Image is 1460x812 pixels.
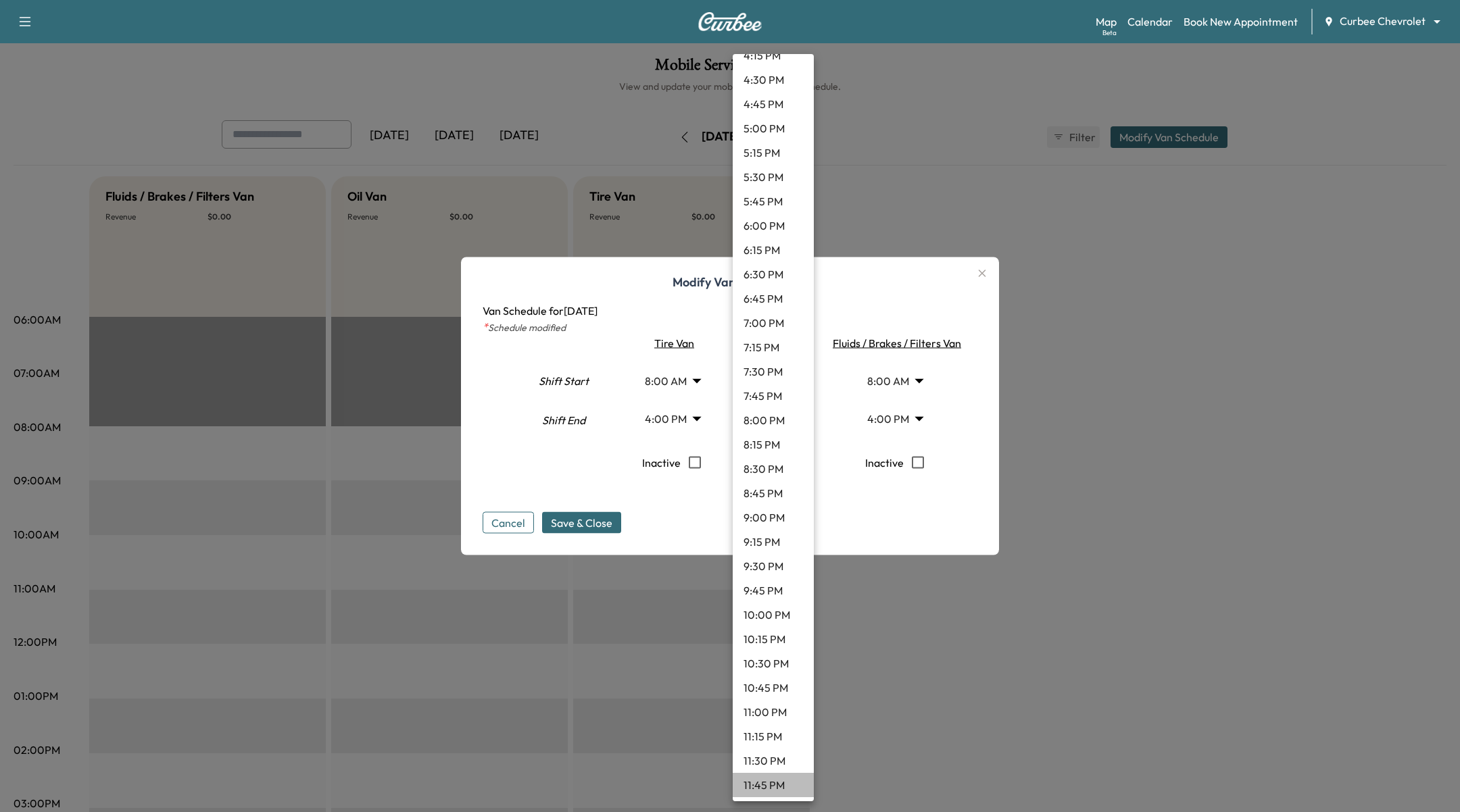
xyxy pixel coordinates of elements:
li: 8:00 PM [733,408,814,432]
li: 11:15 PM [733,724,814,748]
li: 7:30 PM [733,359,814,384]
li: 10:00 PM [733,603,814,627]
li: 9:00 PM [733,505,814,530]
li: 5:30 PM [733,165,814,189]
li: 4:45 PM [733,92,814,116]
li: 4:30 PM [733,68,814,92]
li: 11:00 PM [733,700,814,724]
li: 7:00 PM [733,311,814,335]
li: 6:15 PM [733,238,814,262]
li: 7:45 PM [733,384,814,408]
li: 9:45 PM [733,578,814,603]
li: 8:45 PM [733,481,814,505]
li: 6:45 PM [733,286,814,311]
li: 6:30 PM [733,262,814,286]
li: 5:00 PM [733,116,814,141]
li: 10:15 PM [733,627,814,651]
li: 10:45 PM [733,676,814,700]
li: 8:30 PM [733,457,814,481]
li: 10:30 PM [733,651,814,676]
li: 7:15 PM [733,335,814,359]
li: 11:45 PM [733,773,814,797]
li: 11:30 PM [733,748,814,773]
li: 6:00 PM [733,213,814,238]
li: 8:15 PM [733,432,814,457]
li: 9:15 PM [733,530,814,554]
li: 9:30 PM [733,554,814,578]
li: 4:15 PM [733,43,814,68]
li: 5:15 PM [733,141,814,165]
li: 5:45 PM [733,189,814,213]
